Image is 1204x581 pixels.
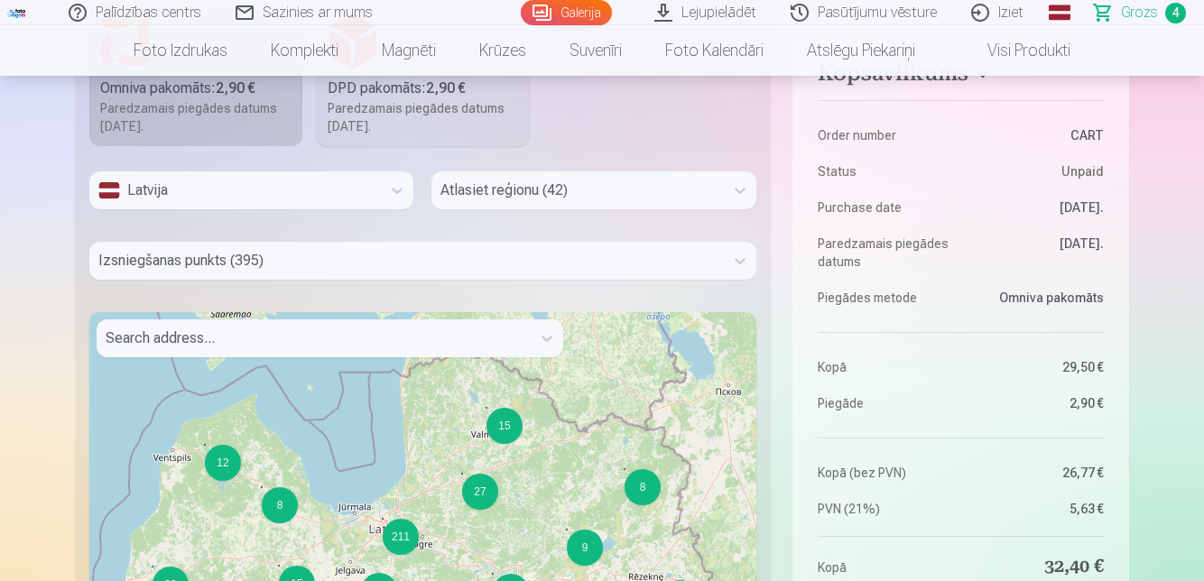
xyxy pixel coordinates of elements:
[566,529,568,530] div: 9
[969,289,1104,307] dd: Omniva pakomāts
[785,25,937,76] a: Atslēgu piekariņi
[249,25,360,76] a: Komplekti
[486,407,487,409] div: 15
[328,99,519,135] div: Paredzamais piegādes datums [DATE].
[216,79,255,97] b: 2,90 €
[7,7,27,18] img: /fa4
[461,473,463,475] div: 27
[969,464,1104,482] dd: 26,77 €
[112,25,249,76] a: Foto izdrukas
[818,60,1104,93] button: Kopsavilkums
[98,180,372,201] div: Latvija
[462,474,498,510] div: 27
[426,79,466,97] b: 2,90 €
[492,573,494,575] div: 19
[818,162,952,180] dt: Status
[818,289,952,307] dt: Piegādes metode
[383,519,419,555] div: 211
[567,530,603,566] div: 9
[100,78,292,99] div: Omniva pakomāts :
[661,579,662,581] div: 9
[969,198,1104,217] dd: [DATE].
[818,500,952,518] dt: PVN (21%)
[969,358,1104,376] dd: 29,50 €
[969,235,1104,271] dd: [DATE].
[548,25,644,76] a: Suvenīri
[624,468,625,470] div: 8
[818,555,952,580] dt: Kopā
[644,25,785,76] a: Foto kalendāri
[360,572,362,574] div: 22
[152,566,153,567] div: 22
[1165,3,1186,23] span: 4
[205,445,241,481] div: 12
[382,518,384,520] div: 211
[204,444,206,446] div: 12
[360,25,458,76] a: Magnēti
[818,394,952,412] dt: Piegāde
[969,555,1104,580] dd: 32,40 €
[818,235,952,271] dt: Paredzamais piegādes datums
[261,486,263,488] div: 8
[969,500,1104,518] dd: 5,63 €
[937,25,1092,76] a: Visi produkti
[458,25,548,76] a: Krūzes
[969,126,1104,144] dd: CART
[1061,162,1104,180] span: Unpaid
[100,99,292,135] div: Paredzamais piegādes datums [DATE].
[625,469,661,505] div: 8
[969,394,1104,412] dd: 2,90 €
[262,487,298,523] div: 8
[818,198,952,217] dt: Purchase date
[818,126,952,144] dt: Order number
[486,408,523,444] div: 15
[328,78,519,99] div: DPD pakomāts :
[818,358,952,376] dt: Kopā
[1121,2,1158,23] span: Grozs
[278,565,280,567] div: 15
[818,464,952,482] dt: Kopā (bez PVN)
